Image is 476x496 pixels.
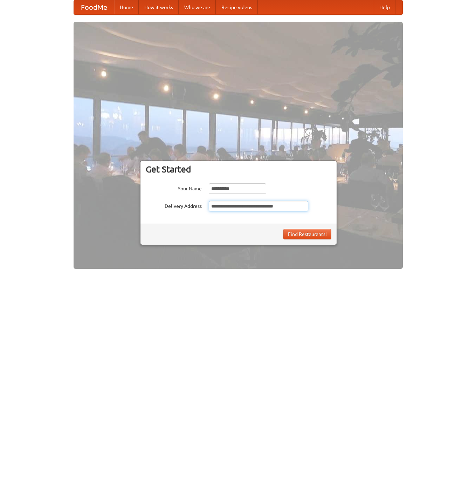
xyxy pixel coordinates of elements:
h3: Get Started [146,164,331,175]
label: Your Name [146,183,202,192]
a: Help [374,0,395,14]
button: Find Restaurants! [283,229,331,239]
a: FoodMe [74,0,114,14]
a: How it works [139,0,179,14]
label: Delivery Address [146,201,202,210]
a: Who we are [179,0,216,14]
a: Recipe videos [216,0,258,14]
a: Home [114,0,139,14]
